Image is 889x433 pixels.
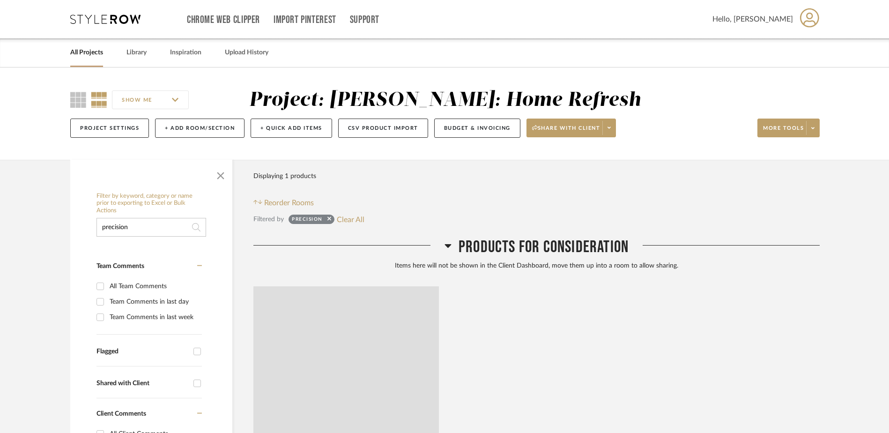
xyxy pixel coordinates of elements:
a: Upload History [225,46,268,59]
a: Support [350,16,379,24]
div: Displaying 1 products [253,167,316,186]
button: Reorder Rooms [253,197,314,209]
button: Close [211,164,230,183]
a: Chrome Web Clipper [187,16,260,24]
div: precision [292,216,323,225]
button: Clear All [337,213,364,225]
div: Shared with Client [96,380,189,388]
span: Products For Consideration [459,237,629,257]
div: Filtered by [253,214,284,224]
a: Inspiration [170,46,201,59]
h6: Filter by keyword, category or name prior to exporting to Excel or Bulk Actions [96,193,206,215]
div: All Team Comments [110,279,200,294]
div: Project: [PERSON_NAME]: Home Refresh [249,90,641,110]
button: Budget & Invoicing [434,119,520,138]
div: Items here will not be shown in the Client Dashboard, move them up into a room to allow sharing. [253,261,820,271]
span: Client Comments [96,411,146,417]
input: Search within 1 results [96,218,206,237]
button: + Add Room/Section [155,119,244,138]
a: All Projects [70,46,103,59]
span: More tools [763,125,804,139]
button: Share with client [526,119,616,137]
div: Flagged [96,348,189,356]
span: Reorder Rooms [264,197,314,209]
div: Team Comments in last week [110,310,200,325]
span: Hello, [PERSON_NAME] [712,14,793,25]
a: Library [126,46,147,59]
span: Share with client [532,125,600,139]
span: Team Comments [96,263,144,269]
button: Project Settings [70,119,149,138]
button: More tools [757,119,820,137]
a: Import Pinterest [274,16,336,24]
button: CSV Product Import [338,119,428,138]
button: + Quick Add Items [251,119,332,138]
div: Team Comments in last day [110,294,200,309]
